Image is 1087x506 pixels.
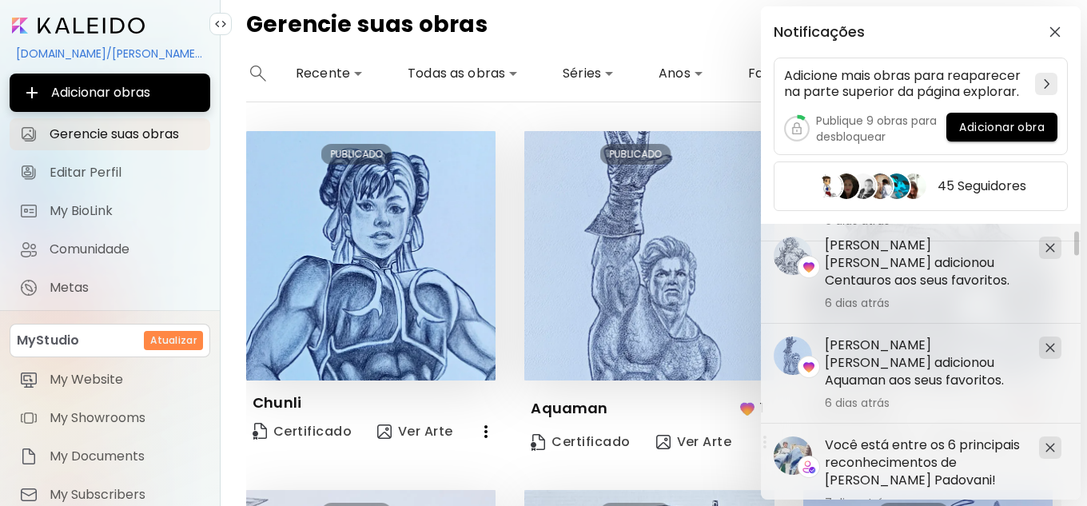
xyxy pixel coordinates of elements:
h5: 45 Seguidores [938,178,1026,194]
h5: Publique 9 obras para desbloquear [816,113,946,145]
a: Adicionar obra [946,113,1057,145]
h5: Notificações [774,24,865,40]
span: 6 dias atrás [825,396,1026,410]
img: closeButton [1049,26,1061,38]
button: Adicionar obra [946,113,1057,141]
h5: [PERSON_NAME] [PERSON_NAME] adicionou Aquaman aos seus favoritos. [825,337,1026,389]
span: Adicionar obra [959,119,1045,136]
h5: Adicione mais obras para reaparecer na parte superior da página explorar. [784,68,1029,100]
h5: Você está entre os 6 principais reconhecimentos de [PERSON_NAME] Padovani! [825,436,1026,489]
img: chevron [1044,79,1049,89]
h5: [PERSON_NAME] [PERSON_NAME] adicionou Centauros aos seus favoritos. [825,237,1026,289]
span: 6 dias atrás [825,296,1026,310]
button: closeButton [1042,19,1068,45]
